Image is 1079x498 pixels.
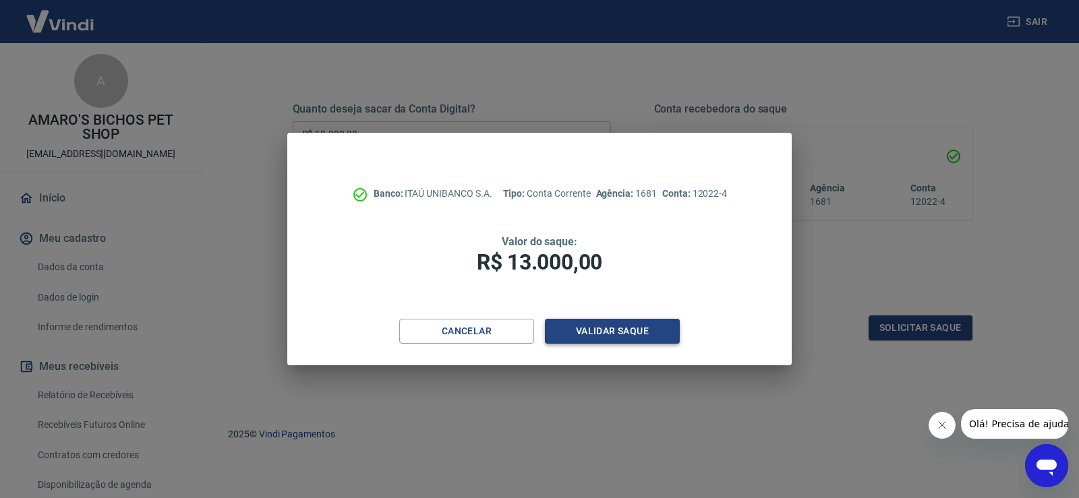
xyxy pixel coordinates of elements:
[502,235,577,248] span: Valor do saque:
[662,188,693,199] span: Conta:
[1025,444,1068,487] iframe: Botão para abrir a janela de mensagens
[503,187,591,201] p: Conta Corrente
[662,187,727,201] p: 12022-4
[545,319,680,344] button: Validar saque
[8,9,113,20] span: Olá! Precisa de ajuda?
[503,188,527,199] span: Tipo:
[374,188,405,199] span: Banco:
[596,187,657,201] p: 1681
[399,319,534,344] button: Cancelar
[961,409,1068,439] iframe: Mensagem da empresa
[477,249,602,275] span: R$ 13.000,00
[596,188,636,199] span: Agência:
[374,187,492,201] p: ITAÚ UNIBANCO S.A.
[929,412,956,439] iframe: Fechar mensagem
